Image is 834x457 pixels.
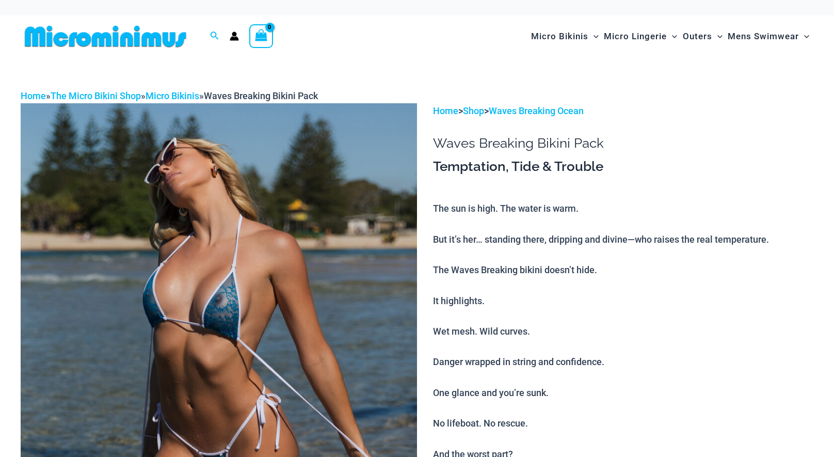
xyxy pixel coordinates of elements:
h1: Waves Breaking Bikini Pack [433,135,813,151]
span: Micro Bikinis [531,23,588,50]
a: Micro BikinisMenu ToggleMenu Toggle [528,21,601,52]
a: OutersMenu ToggleMenu Toggle [680,21,725,52]
a: Home [21,90,46,101]
a: Shop [463,105,484,116]
nav: Site Navigation [527,19,813,54]
span: Mens Swimwear [728,23,799,50]
a: Micro Bikinis [146,90,199,101]
a: The Micro Bikini Shop [51,90,141,101]
a: Micro LingerieMenu ToggleMenu Toggle [601,21,680,52]
p: > > [433,103,813,119]
span: Menu Toggle [712,23,723,50]
span: Waves Breaking Bikini Pack [204,90,318,101]
span: Menu Toggle [667,23,677,50]
span: Outers [683,23,712,50]
a: Waves Breaking Ocean [489,105,584,116]
h3: Temptation, Tide & Trouble [433,158,813,176]
span: » » » [21,90,318,101]
span: Micro Lingerie [604,23,667,50]
a: Search icon link [210,30,219,43]
a: Home [433,105,458,116]
span: Menu Toggle [588,23,599,50]
a: Mens SwimwearMenu ToggleMenu Toggle [725,21,812,52]
a: Account icon link [230,31,239,41]
span: Menu Toggle [799,23,809,50]
img: MM SHOP LOGO FLAT [21,25,190,48]
a: View Shopping Cart, empty [249,24,273,48]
